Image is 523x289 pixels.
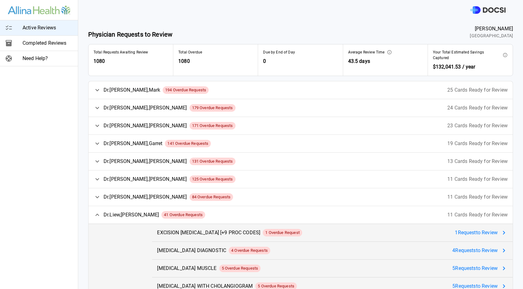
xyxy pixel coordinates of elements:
[190,158,236,165] span: 131 Overdue Requests
[104,158,187,165] span: Dr. [PERSON_NAME] , [PERSON_NAME]
[190,176,236,182] span: 125 Overdue Requests
[23,39,73,47] span: Completed Reviews
[190,105,236,111] span: 179 Overdue Requests
[94,49,148,55] span: Total Requests Awaiting Review
[452,265,498,272] span: 5 Request s to Review
[447,140,508,147] span: 19 Cards Ready for Review
[503,53,508,58] svg: This is the estimated annual impact of the preference card optimizations which you have approved....
[263,49,295,55] span: Due by End of Day
[190,194,233,200] span: 84 Overdue Requests
[104,193,187,201] span: Dr. [PERSON_NAME] , [PERSON_NAME]
[163,87,209,93] span: 194 Overdue Requests
[470,6,505,14] img: DOCSI Logo
[433,64,475,70] span: $132,041.53 / year
[263,230,302,236] span: 1 Overdue Request
[452,247,498,254] span: 4 Request s to Review
[219,265,261,271] span: 5 Overdue Requests
[348,58,423,65] span: 43.5 days
[104,86,160,94] span: Dr. [PERSON_NAME] , Mark
[8,6,70,15] img: Site Logo
[104,211,159,219] span: Dr. Liew , [PERSON_NAME]
[104,140,162,147] span: Dr. [PERSON_NAME] , Garret
[447,193,508,201] span: 11 Cards Ready for Review
[433,49,500,61] span: Your Total Estimated Savings Captured
[348,49,385,55] span: Average Review Time
[447,86,508,94] span: 25 Cards Ready for Review
[165,140,211,147] span: 141 Overdue Requests
[157,265,216,272] span: [MEDICAL_DATA] MUSCLE
[178,49,202,55] span: Total Overdue
[229,247,270,254] span: 4 Overdue Requests
[447,175,508,183] span: 11 Cards Ready for Review
[88,30,172,39] span: Physician Requests to Review
[161,212,205,218] span: 41 Overdue Requests
[178,58,253,65] span: 1080
[23,55,73,62] span: Need Help?
[447,158,508,165] span: 13 Cards Ready for Review
[455,229,498,236] span: 1 Request to Review
[190,123,236,129] span: 171 Overdue Requests
[387,50,392,55] svg: This represents the average time it takes from when an optimization is ready for your review to w...
[104,104,187,112] span: Dr. [PERSON_NAME] , [PERSON_NAME]
[104,175,187,183] span: Dr. [PERSON_NAME] , [PERSON_NAME]
[263,58,338,65] span: 0
[157,229,260,236] span: EXCISION [MEDICAL_DATA] [+9 PROC CODES]
[104,122,187,129] span: Dr. [PERSON_NAME] , [PERSON_NAME]
[94,58,168,65] span: 1080
[447,211,508,219] span: 11 Cards Ready for Review
[470,33,513,39] span: [GEOGRAPHIC_DATA]
[470,25,513,33] span: [PERSON_NAME]
[447,104,508,112] span: 24 Cards Ready for Review
[23,24,73,32] span: Active Reviews
[447,122,508,129] span: 23 Cards Ready for Review
[157,247,226,254] span: [MEDICAL_DATA] DIAGNOSTIC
